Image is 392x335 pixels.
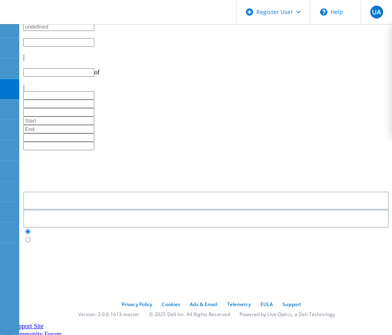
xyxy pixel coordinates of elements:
[23,22,94,31] input: undefined
[282,301,301,308] a: Support
[372,9,381,15] span: UA
[23,125,94,133] input: End
[94,69,100,76] span: of
[320,8,327,16] svg: \n
[23,84,389,91] div: |
[240,311,335,318] li: Powered by Live Optics, a Dell Technology
[12,323,44,329] a: Support Site
[8,16,94,22] a: Live Optics Dashboard
[260,301,273,308] a: EULA
[227,301,251,308] a: Telemetry
[122,301,152,308] a: Privacy Policy
[23,54,389,61] div: |
[23,116,94,125] input: Start
[190,301,217,308] a: Ads & Email
[162,301,181,308] a: Cookies
[78,311,140,318] li: Version: 2.0.0.1613-master
[149,311,230,318] li: © 2025 Dell Inc. All Rights Reserved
